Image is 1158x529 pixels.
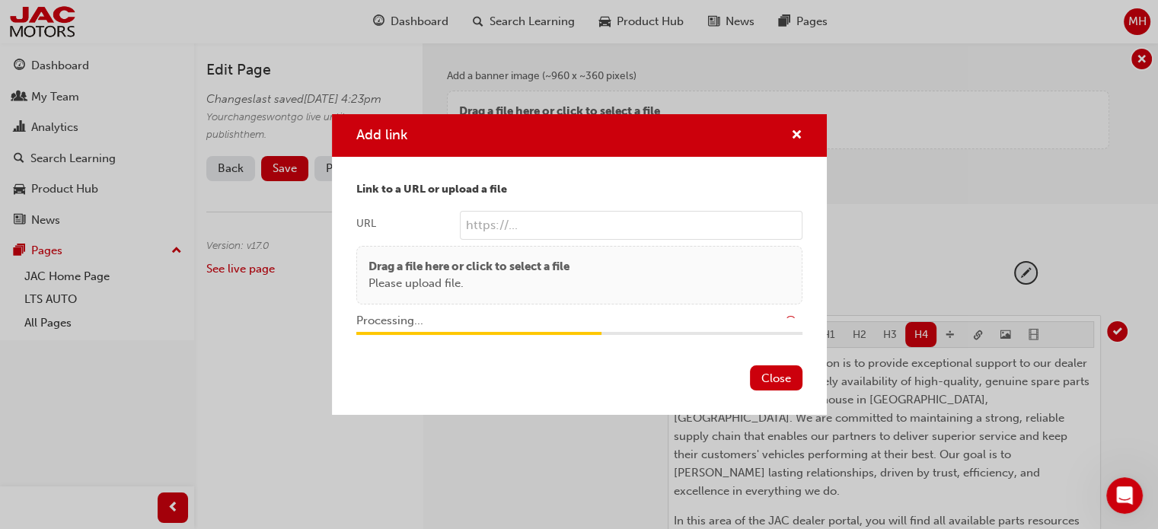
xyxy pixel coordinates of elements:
[750,365,802,390] button: Close
[791,129,802,143] span: cross-icon
[356,181,802,199] p: Link to a URL or upload a file
[368,275,569,292] p: Please upload file.
[368,258,569,276] p: Drag a file here or click to select a file
[460,211,802,240] input: URL
[356,216,376,231] div: URL
[356,246,802,304] div: Drag a file here or click to select a filePlease upload file.
[356,126,407,143] span: Add link
[791,126,802,145] button: cross-icon
[332,114,827,416] div: Add link
[356,314,423,327] span: Processing...
[1106,477,1143,514] iframe: Intercom live chat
